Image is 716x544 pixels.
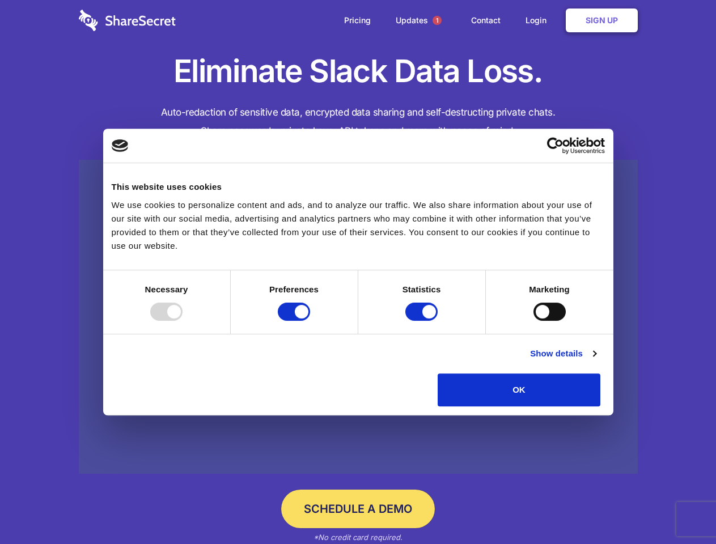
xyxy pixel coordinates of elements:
a: Contact [460,3,512,38]
a: Login [514,3,564,38]
img: logo [112,139,129,152]
img: logo-wordmark-white-trans-d4663122ce5f474addd5e946df7df03e33cb6a1c49d2221995e7729f52c070b2.svg [79,10,176,31]
a: Show details [530,347,596,360]
h1: Eliminate Slack Data Loss. [79,51,638,92]
strong: Preferences [269,284,319,294]
strong: Necessary [145,284,188,294]
button: OK [438,373,600,406]
a: Usercentrics Cookiebot - opens in a new window [506,137,605,154]
a: Sign Up [566,8,638,32]
span: 1 [433,16,442,25]
div: This website uses cookies [112,180,605,194]
a: Pricing [333,3,382,38]
em: *No credit card required. [313,533,403,542]
strong: Statistics [403,284,441,294]
strong: Marketing [529,284,570,294]
div: We use cookies to personalize content and ads, and to analyze our traffic. We also share informat... [112,198,605,253]
h4: Auto-redaction of sensitive data, encrypted data sharing and self-destructing private chats. Shar... [79,103,638,141]
a: Wistia video thumbnail [79,160,638,474]
a: Schedule a Demo [281,490,435,528]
